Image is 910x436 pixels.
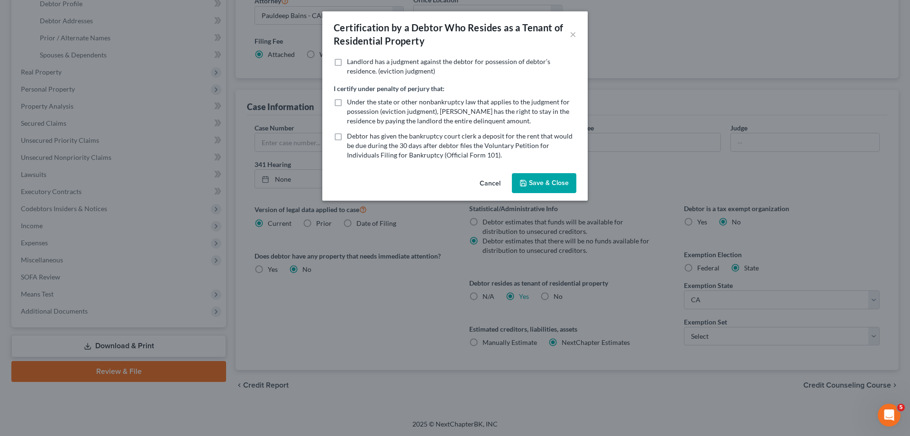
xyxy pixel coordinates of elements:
label: I certify under penalty of perjury that: [334,83,445,93]
span: Landlord has a judgment against the debtor for possession of debtor’s residence. (eviction judgment) [347,57,550,75]
button: Save & Close [512,173,576,193]
button: Cancel [472,174,508,193]
button: × [570,28,576,40]
span: Debtor has given the bankruptcy court clerk a deposit for the rent that would be due during the 3... [347,132,573,159]
span: Under the state or other nonbankruptcy law that applies to the judgment for possession (eviction ... [347,98,570,125]
span: 5 [897,404,905,411]
div: Certification by a Debtor Who Resides as a Tenant of Residential Property [334,21,570,47]
iframe: Intercom live chat [878,404,901,427]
